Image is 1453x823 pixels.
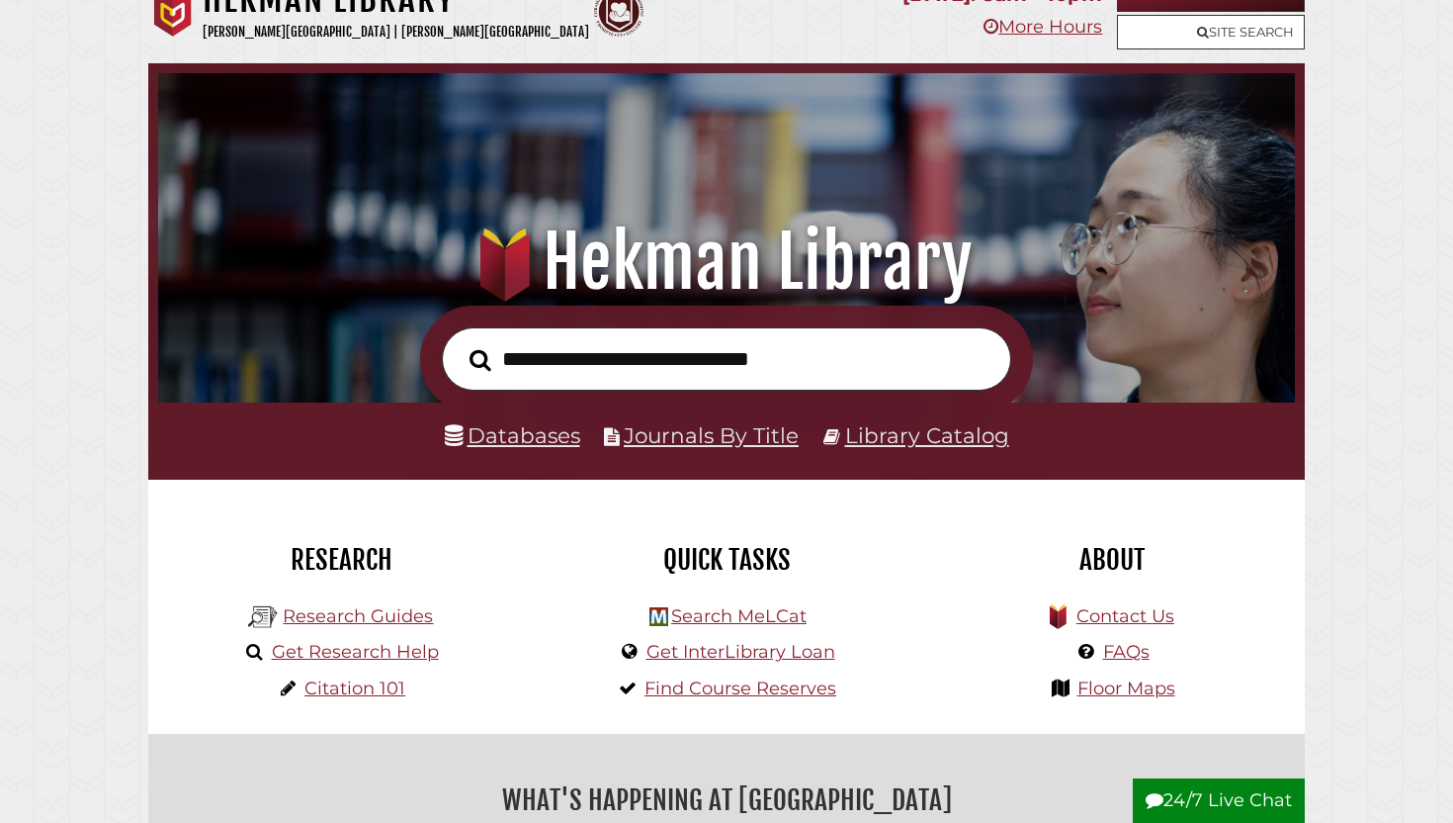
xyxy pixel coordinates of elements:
a: Search MeLCat [671,605,807,627]
button: Search [460,343,501,377]
a: Citation 101 [304,678,405,699]
a: Get Research Help [272,641,439,663]
a: Research Guides [283,605,433,627]
h2: About [934,543,1290,577]
a: Library Catalog [845,422,1009,448]
a: Site Search [1117,15,1305,49]
a: More Hours [983,16,1102,38]
h2: Research [163,543,519,577]
h1: Hekman Library [180,219,1273,306]
a: FAQs [1103,641,1150,663]
h2: Quick Tasks [549,543,904,577]
a: Databases [445,422,580,448]
i: Search [470,348,491,372]
a: Contact Us [1076,605,1174,627]
a: Floor Maps [1077,678,1175,699]
a: Find Course Reserves [644,678,836,699]
img: Hekman Library Logo [649,607,668,626]
p: [PERSON_NAME][GEOGRAPHIC_DATA] | [PERSON_NAME][GEOGRAPHIC_DATA] [203,21,589,44]
a: Journals By Title [624,422,799,448]
a: Get InterLibrary Loan [646,641,835,663]
img: Hekman Library Logo [248,602,278,632]
h2: What's Happening at [GEOGRAPHIC_DATA] [163,777,1290,823]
